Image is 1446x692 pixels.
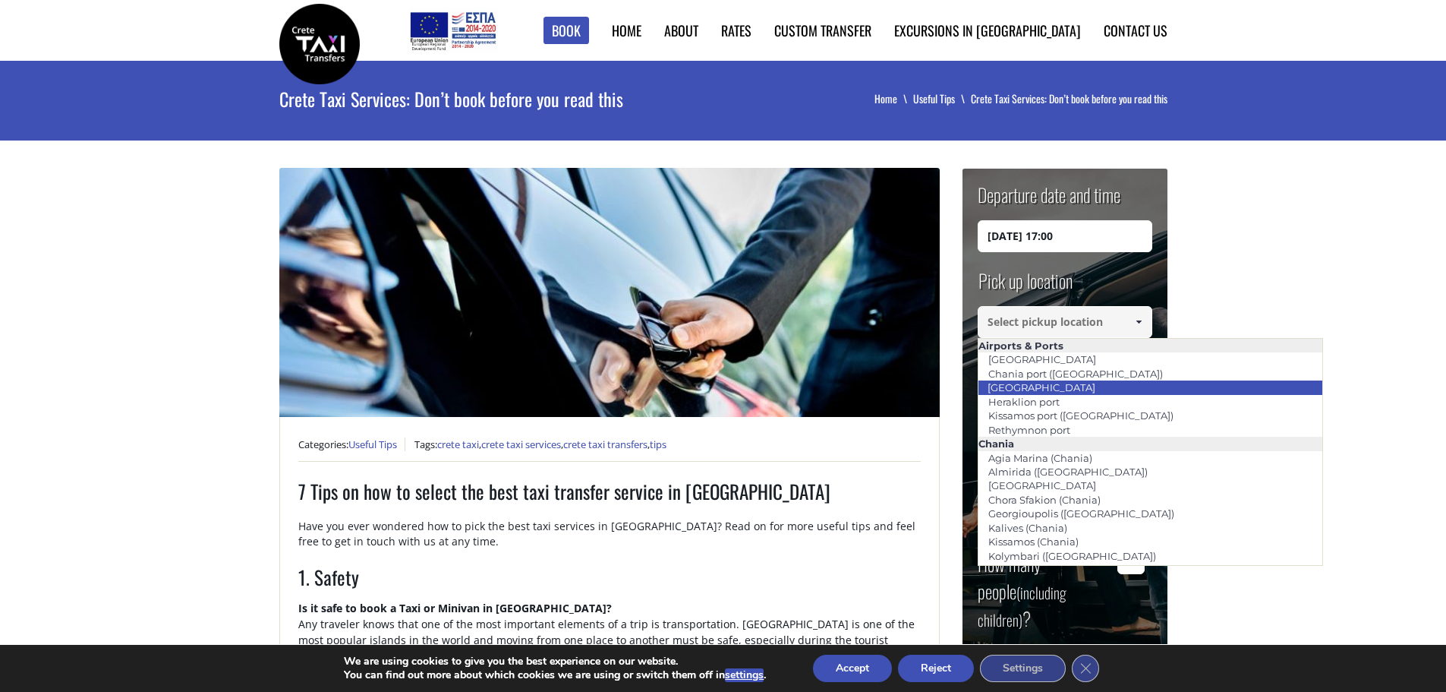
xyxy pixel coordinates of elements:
img: Crete Taxi Services: Don’t book before you read this [279,168,940,417]
p: Any traveler knows that one of the most important elements of a trip is transportation. [GEOGRAPH... [298,600,921,677]
a: Crete Taxi Transfers | The best taxi services in Crete | Crete Taxi Transfers [279,34,360,50]
a: Heraklion port [978,391,1070,412]
button: settings [725,668,764,682]
a: Contact us [1104,21,1167,40]
a: Rates [721,21,751,40]
li: Airports & Ports [978,339,1323,352]
li: Crete Taxi Services: Don’t book before you read this [971,91,1167,106]
label: How many people ? [978,550,1109,632]
button: Accept [813,655,892,682]
a: Almirida ([GEOGRAPHIC_DATA]) [978,461,1158,482]
a: Excursions in [GEOGRAPHIC_DATA] [894,21,1081,40]
span: Tags: , , , [414,438,666,451]
a: Agia Marina (Chania) [978,447,1102,469]
a: Kalives (Chania) [978,517,1077,539]
a: Kissamos port ([GEOGRAPHIC_DATA]) [978,405,1183,426]
a: Kissamos (Chania) [978,531,1088,552]
a: [GEOGRAPHIC_DATA] [978,377,1105,398]
img: Crete Taxi Transfers | The best taxi services in Crete | Crete Taxi Transfers [279,4,360,84]
a: Rethymnon port [978,419,1080,441]
a: Chania port ([GEOGRAPHIC_DATA]) [978,363,1173,384]
strong: Is it safe to book a Taxi or Minivan in [GEOGRAPHIC_DATA]? [298,601,612,615]
button: Reject [898,655,974,682]
a: crete taxi services [481,438,561,451]
h1: Crete Taxi Services: Don’t book before you read this [279,61,759,137]
a: [GEOGRAPHIC_DATA] [978,349,1106,370]
a: Home [612,21,641,40]
a: crete taxi transfers [563,438,647,451]
a: Custom Transfer [774,21,871,40]
a: Chora Sfakion (Chania) [978,489,1110,510]
button: Settings [980,655,1066,682]
p: We are using cookies to give you the best experience on our website. [344,655,766,668]
a: Useful Tips [348,438,397,451]
a: Georgioupolis ([GEOGRAPHIC_DATA]) [978,503,1184,524]
span: 7 Tips on how to select the best taxi transfer service in [GEOGRAPHIC_DATA] [298,477,830,505]
p: You can find out more about which cookies we are using or switch them off in . [344,668,766,682]
img: e-bannersEUERDF180X90.jpg [408,8,498,53]
a: tips [650,438,666,451]
div: Have you ever wondered how to pick the best taxi services in [GEOGRAPHIC_DATA]? Read on for more ... [298,519,921,549]
button: Close GDPR Cookie Banner [1072,655,1099,682]
a: Show All Items [1126,306,1151,338]
a: About [664,21,698,40]
a: [GEOGRAPHIC_DATA] [978,475,1106,496]
a: Book [543,17,589,45]
span: Categories: [298,438,405,451]
label: Departure date and time [978,182,1120,220]
label: Pick up location [978,267,1073,306]
a: Useful Tips [913,90,971,106]
a: Kolymbari ([GEOGRAPHIC_DATA]) [978,545,1166,567]
h2: 1. Safety [298,564,921,600]
a: crete taxi [437,438,479,451]
a: Home [874,90,913,106]
small: (including children) [978,581,1066,631]
input: Select pickup location [978,306,1152,338]
li: Chania [978,437,1323,450]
